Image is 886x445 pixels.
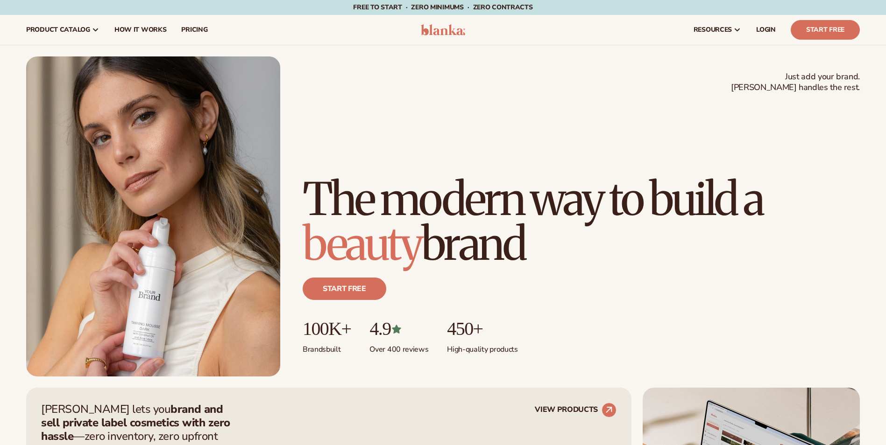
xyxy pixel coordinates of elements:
h1: The modern way to build a brand [303,177,860,266]
a: LOGIN [749,15,783,45]
strong: brand and sell private label cosmetics with zero hassle [41,402,230,444]
span: pricing [181,26,207,34]
a: pricing [174,15,215,45]
a: product catalog [19,15,107,45]
p: Over 400 reviews [369,339,428,355]
img: Female holding tanning mousse. [26,56,280,376]
span: How It Works [114,26,167,34]
a: Start Free [791,20,860,40]
a: resources [686,15,749,45]
p: 450+ [447,319,517,339]
img: logo [421,24,465,35]
span: beauty [303,216,421,272]
p: High-quality products [447,339,517,355]
span: LOGIN [756,26,776,34]
p: 4.9 [369,319,428,339]
a: How It Works [107,15,174,45]
p: 100K+ [303,319,351,339]
span: Free to start · ZERO minimums · ZERO contracts [353,3,532,12]
a: Start free [303,278,386,300]
span: product catalog [26,26,90,34]
a: VIEW PRODUCTS [535,403,617,417]
span: resources [694,26,732,34]
p: Brands built [303,339,351,355]
span: Just add your brand. [PERSON_NAME] handles the rest. [731,71,860,93]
